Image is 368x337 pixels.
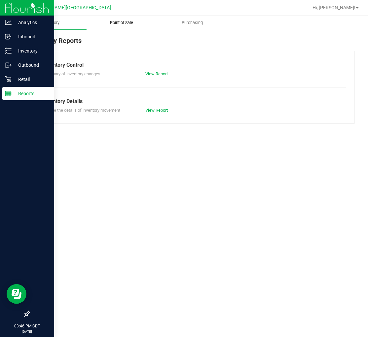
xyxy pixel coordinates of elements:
[12,19,51,26] p: Analytics
[3,323,51,329] p: 03:46 PM CDT
[5,76,12,83] inline-svg: Retail
[43,61,341,69] div: Inventory Control
[313,5,355,10] span: Hi, [PERSON_NAME]!
[43,108,120,113] span: Explore the details of inventory movement
[24,5,111,11] span: Ft [PERSON_NAME][GEOGRAPHIC_DATA]
[5,19,12,26] inline-svg: Analytics
[101,20,142,26] span: Point of Sale
[5,33,12,40] inline-svg: Inbound
[5,90,12,97] inline-svg: Reports
[43,71,100,76] span: Summary of inventory changes
[12,47,51,55] p: Inventory
[12,61,51,69] p: Outbound
[173,20,212,26] span: Purchasing
[43,97,341,105] div: Inventory Details
[12,75,51,83] p: Retail
[5,48,12,54] inline-svg: Inventory
[3,329,51,334] p: [DATE]
[12,90,51,97] p: Reports
[87,16,157,30] a: Point of Sale
[145,108,168,113] a: View Report
[29,36,355,51] div: Inventory Reports
[145,71,168,76] a: View Report
[7,284,26,304] iframe: Resource center
[5,62,12,68] inline-svg: Outbound
[157,16,228,30] a: Purchasing
[12,33,51,41] p: Inbound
